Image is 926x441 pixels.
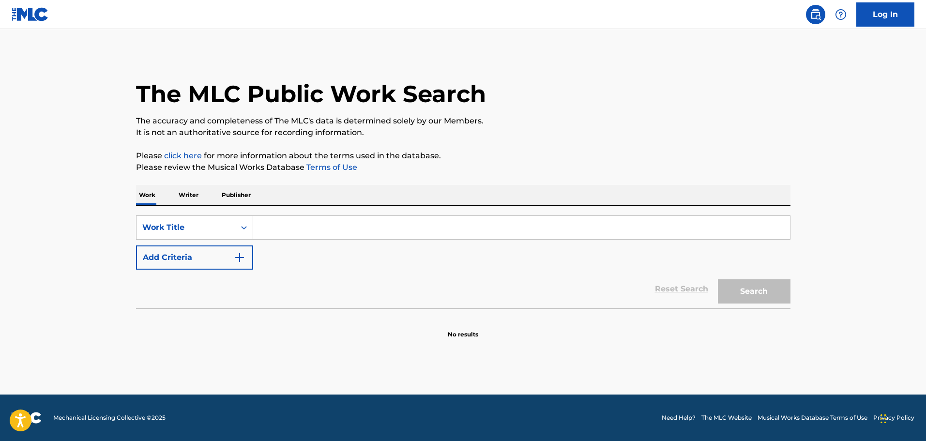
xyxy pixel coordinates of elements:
[856,2,914,27] a: Log In
[448,319,478,339] p: No results
[878,395,926,441] iframe: Chat Widget
[831,5,850,24] div: Help
[164,151,202,160] a: click here
[136,185,158,205] p: Work
[758,413,867,422] a: Musical Works Database Terms of Use
[662,413,696,422] a: Need Help?
[136,79,486,108] h1: The MLC Public Work Search
[136,150,790,162] p: Please for more information about the terms used in the database.
[176,185,201,205] p: Writer
[12,7,49,21] img: MLC Logo
[304,163,357,172] a: Terms of Use
[878,395,926,441] div: Chat-widget
[806,5,825,24] a: Public Search
[12,412,42,424] img: logo
[142,222,229,233] div: Work Title
[219,185,254,205] p: Publisher
[136,115,790,127] p: The accuracy and completeness of The MLC's data is determined solely by our Members.
[53,413,166,422] span: Mechanical Licensing Collective © 2025
[701,413,752,422] a: The MLC Website
[136,127,790,138] p: It is not an authoritative source for recording information.
[136,245,253,270] button: Add Criteria
[810,9,821,20] img: search
[234,252,245,263] img: 9d2ae6d4665cec9f34b9.svg
[136,215,790,308] form: Search Form
[873,413,914,422] a: Privacy Policy
[835,9,847,20] img: help
[136,162,790,173] p: Please review the Musical Works Database
[880,404,886,433] div: Vedä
